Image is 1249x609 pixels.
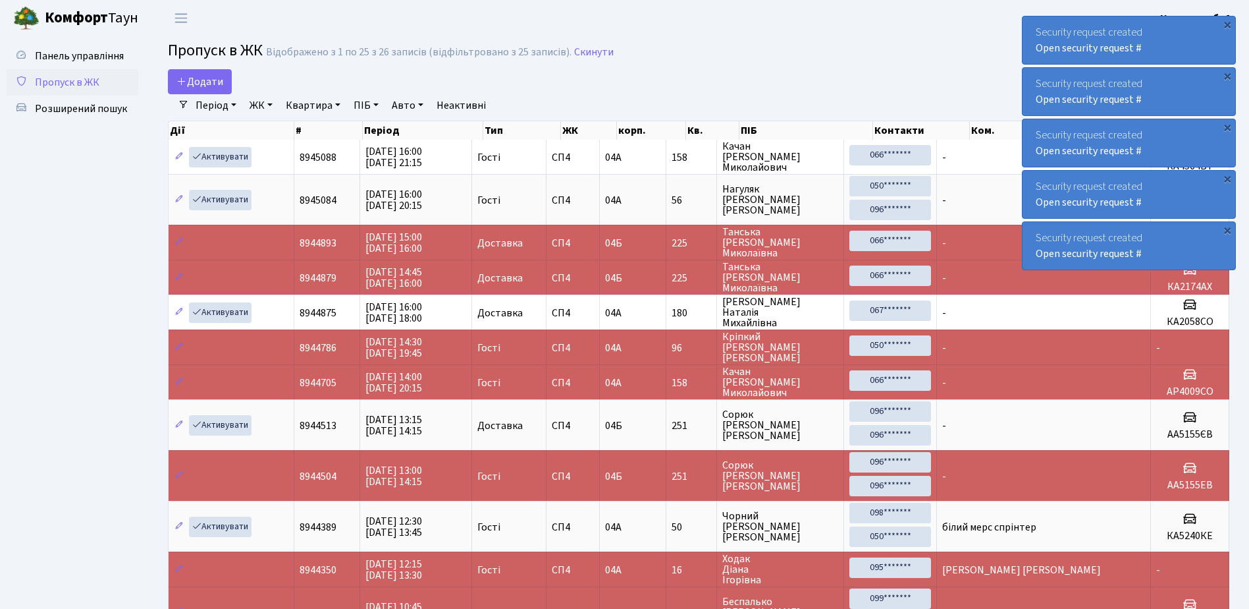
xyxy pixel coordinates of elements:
[552,378,594,388] span: СП4
[45,7,108,28] b: Комфорт
[722,332,839,363] span: Кріпкий [PERSON_NAME] [PERSON_NAME]
[605,306,622,320] span: 04А
[1160,11,1233,26] a: Консьєрж б. 4.
[1023,68,1235,115] div: Security request created
[300,236,336,250] span: 8944893
[672,273,711,283] span: 225
[672,378,711,388] span: 158
[365,370,422,395] span: [DATE] 14:00 [DATE] 20:15
[300,150,336,165] span: 8945088
[552,195,594,206] span: СП4
[942,236,946,250] span: -
[552,308,594,318] span: СП4
[189,517,252,537] a: Активувати
[942,563,1101,577] span: [PERSON_NAME] [PERSON_NAME]
[1156,316,1223,328] h5: КА2058СО
[477,522,500,533] span: Гості
[300,271,336,285] span: 8944879
[552,522,594,533] span: СП4
[1036,144,1142,158] a: Open security request #
[605,150,622,165] span: 04А
[1023,171,1235,218] div: Security request created
[970,121,1148,140] th: Ком.
[300,419,336,433] span: 8944513
[605,469,622,484] span: 04Б
[1023,222,1235,270] div: Security request created
[722,511,839,542] span: Чорний [PERSON_NAME] [PERSON_NAME]
[189,303,252,323] a: Активувати
[552,238,594,248] span: СП4
[477,343,500,353] span: Гості
[35,101,127,116] span: Розширений пошук
[300,520,336,535] span: 8944389
[1023,16,1235,64] div: Security request created
[672,238,711,248] span: 225
[365,300,422,326] span: [DATE] 16:00 [DATE] 18:00
[1156,386,1223,398] h5: AP4009CO
[942,419,946,433] span: -
[1221,69,1234,82] div: ×
[605,271,622,285] span: 04Б
[300,193,336,208] span: 8945084
[7,43,138,69] a: Панель управління
[365,144,422,170] span: [DATE] 16:00 [DATE] 21:15
[189,190,252,210] a: Активувати
[605,376,622,390] span: 04А
[176,74,223,89] span: Додати
[722,460,839,492] span: Сорюк [PERSON_NAME] [PERSON_NAME]
[1221,172,1234,185] div: ×
[365,557,422,583] span: [DATE] 12:15 [DATE] 13:30
[722,409,839,441] span: Сорюк [PERSON_NAME] [PERSON_NAME]
[942,150,946,165] span: -
[942,271,946,285] span: -
[672,195,711,206] span: 56
[1036,195,1142,210] a: Open security request #
[942,341,946,355] span: -
[266,46,571,59] div: Відображено з 1 по 25 з 26 записів (відфільтровано з 25 записів).
[477,471,500,482] span: Гості
[672,420,711,431] span: 251
[386,94,429,117] a: Авто
[722,227,839,258] span: Танська [PERSON_NAME] Миколаївна
[942,520,1036,535] span: білий мерс спрінтер
[552,471,594,482] span: СП4
[477,378,500,388] span: Гості
[605,193,622,208] span: 04А
[477,565,500,575] span: Гості
[477,238,523,248] span: Доставка
[552,565,594,575] span: СП4
[873,121,970,140] th: Контакти
[348,94,384,117] a: ПІБ
[365,413,422,438] span: [DATE] 13:15 [DATE] 14:15
[477,308,523,318] span: Доставка
[722,297,839,328] span: [PERSON_NAME] Наталія Михайлівна
[300,376,336,390] span: 8944705
[942,376,946,390] span: -
[300,306,336,320] span: 8944875
[1156,563,1160,577] span: -
[672,471,711,482] span: 251
[617,121,686,140] th: корп.
[190,94,242,117] a: Період
[672,152,711,163] span: 158
[942,469,946,484] span: -
[165,7,198,29] button: Переключити навігацію
[1221,18,1234,31] div: ×
[605,520,622,535] span: 04А
[7,69,138,96] a: Пропуск в ЖК
[1036,92,1142,107] a: Open security request #
[1036,246,1142,261] a: Open security request #
[13,5,40,32] img: logo.png
[722,184,839,216] span: Нагуляк [PERSON_NAME] [PERSON_NAME]
[294,121,363,140] th: #
[942,306,946,320] span: -
[189,147,252,167] a: Активувати
[365,463,422,489] span: [DATE] 13:00 [DATE] 14:15
[280,94,346,117] a: Квартира
[477,273,523,283] span: Доставка
[552,420,594,431] span: СП4
[365,230,422,256] span: [DATE] 15:00 [DATE] 16:00
[1221,121,1234,134] div: ×
[1156,530,1223,542] h5: КА5240КЕ
[686,121,739,140] th: Кв.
